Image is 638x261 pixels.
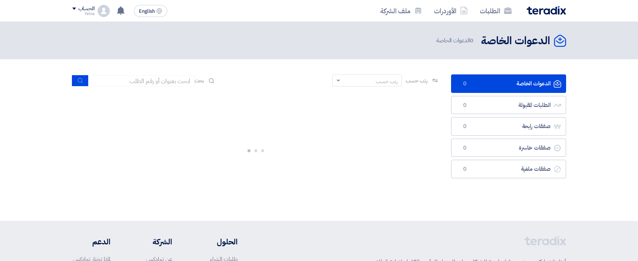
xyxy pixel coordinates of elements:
h2: الدعوات الخاصة [481,34,550,48]
a: صفقات ملغية0 [451,160,566,178]
span: 0 [461,123,470,130]
li: الحلول [195,236,238,247]
a: الدعوات الخاصة0 [451,74,566,93]
span: 0 [461,80,470,88]
span: 0 [461,165,470,173]
div: Yehia [72,12,95,16]
img: profile_test.png [98,5,110,17]
button: English [134,5,167,17]
a: الطلبات [474,2,518,20]
a: صفقات رابحة0 [451,117,566,136]
span: 0 [461,102,470,109]
div: الحساب [78,6,95,12]
li: الشركة [133,236,172,247]
a: الأوردرات [428,2,474,20]
a: صفقات خاسرة0 [451,139,566,157]
div: رتب حسب [376,77,398,85]
span: 0 [461,144,470,152]
a: الطلبات المقبولة0 [451,96,566,114]
span: رتب حسب [406,77,427,85]
span: English [139,9,155,14]
input: ابحث بعنوان أو رقم الطلب [89,75,195,86]
li: الدعم [72,236,110,247]
a: ملف الشركة [374,2,428,20]
span: الدعوات الخاصة [436,36,475,45]
img: Teradix logo [527,6,566,15]
span: 0 [470,36,473,45]
span: بحث [195,77,204,85]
